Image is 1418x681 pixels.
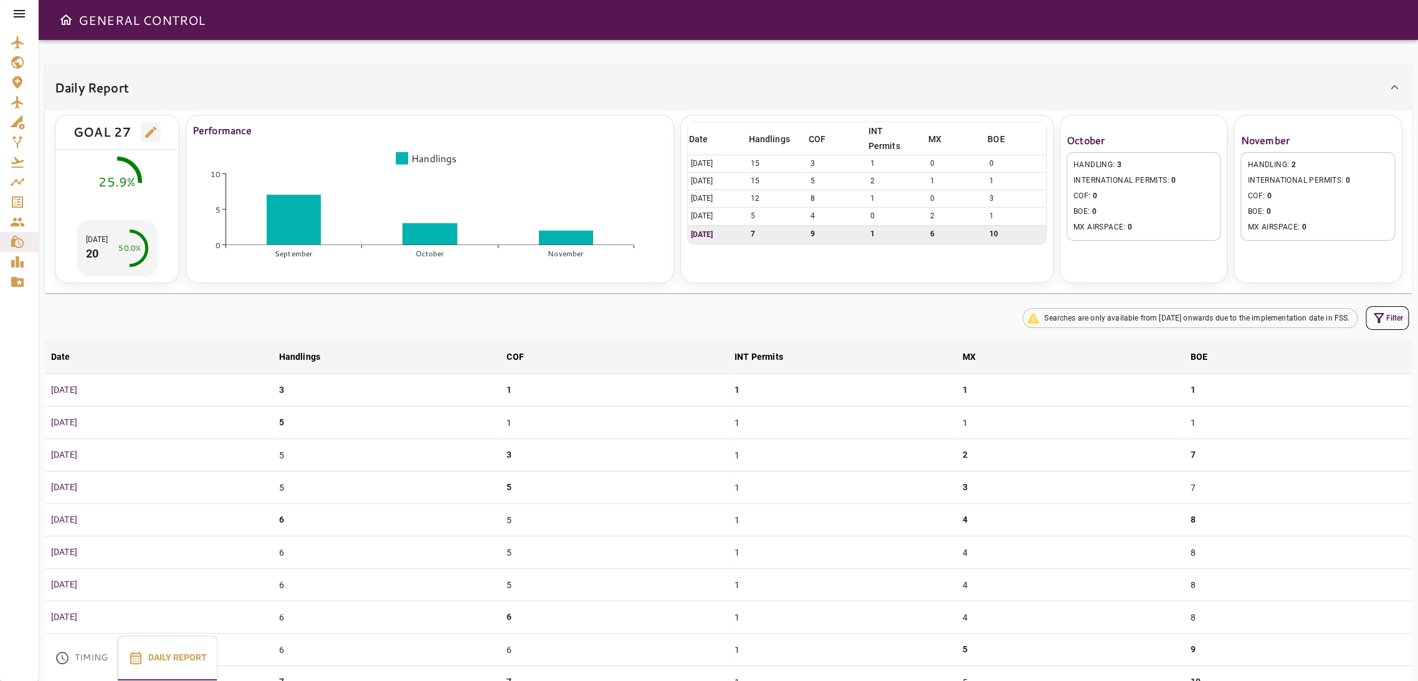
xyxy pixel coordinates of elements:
[1247,175,1388,187] span: INTERNATIONAL PERMITS :
[735,384,740,397] p: 1
[868,123,909,153] div: INT Permits
[1291,160,1295,169] span: 2
[867,225,926,243] td: 1
[963,643,968,656] p: 5
[51,481,267,494] p: [DATE]
[867,155,926,173] td: 1
[867,190,926,208] td: 1
[45,110,1412,293] div: Daily Report
[728,439,956,471] td: 1
[1302,223,1306,231] span: 0
[1073,175,1214,187] span: INTERNATIONAL PERMITS :
[807,225,867,243] td: 9
[500,569,728,601] td: 5
[51,349,87,364] span: Date
[809,132,842,147] span: COF
[273,569,501,601] td: 6
[55,77,129,97] h6: Daily Report
[51,546,267,559] p: [DATE]
[928,132,957,147] span: MX
[507,384,512,397] p: 1
[216,239,221,250] tspan: 0
[51,611,267,624] p: [DATE]
[507,481,512,494] p: 5
[956,536,1184,569] td: 4
[1346,176,1350,185] span: 0
[926,190,986,208] td: 0
[688,208,748,225] td: [DATE]
[1073,206,1214,218] span: BOE :
[1073,159,1214,171] span: HANDLING :
[1092,207,1097,216] span: 0
[1073,221,1214,234] span: MX AIRSPACE :
[1190,448,1195,461] p: 7
[1247,159,1388,171] span: HANDLING :
[54,7,79,32] button: Open drawer
[1073,190,1214,203] span: COF :
[273,601,501,634] td: 6
[956,407,1184,439] td: 1
[98,172,135,191] div: 25.9%
[735,349,799,364] span: INT Permits
[1247,206,1388,218] span: BOE :
[51,448,267,461] p: [DATE]
[807,155,867,173] td: 3
[273,439,501,471] td: 5
[963,384,968,397] p: 1
[279,513,284,526] p: 6
[1190,384,1195,397] p: 1
[415,249,444,259] tspan: October
[211,168,221,179] tspan: 10
[986,190,1046,208] td: 3
[1171,176,1176,185] span: 0
[507,448,512,461] p: 3
[51,384,267,397] p: [DATE]
[1184,601,1412,634] td: 8
[986,173,1046,190] td: 1
[735,349,783,364] div: INT Permits
[45,65,1412,110] div: Daily Report
[273,471,501,504] td: 5
[51,513,267,526] p: [DATE]
[74,122,131,142] div: GOAL 27
[987,132,1021,147] span: BOE
[1184,569,1412,601] td: 8
[1093,191,1097,200] span: 0
[688,190,748,208] td: [DATE]
[1267,191,1271,200] span: 0
[807,208,867,225] td: 4
[500,407,728,439] td: 1
[748,132,806,147] span: Handlings
[748,132,789,147] div: Handlings
[963,481,968,494] p: 3
[548,249,584,259] tspan: November
[691,229,745,240] p: [DATE]
[867,208,926,225] td: 0
[216,204,221,215] tspan: 5
[279,349,336,364] span: Handlings
[1067,132,1221,149] h6: October
[747,173,807,190] td: 15
[118,635,217,680] button: Daily Report
[411,152,457,165] tspan: Handlings
[500,536,728,569] td: 5
[1240,132,1395,149] h6: November
[963,349,992,364] span: MX
[747,190,807,208] td: 12
[45,635,217,680] div: basic tabs example
[86,245,108,262] p: 20
[963,448,968,461] p: 2
[279,349,320,364] div: Handlings
[728,536,956,569] td: 1
[926,225,986,243] td: 6
[963,349,976,364] div: MX
[51,416,267,429] p: [DATE]
[1366,306,1409,330] button: Filter
[275,249,313,259] tspan: September
[728,634,956,666] td: 1
[118,243,141,254] div: 50.0%
[688,173,748,190] td: [DATE]
[689,132,725,147] span: Date
[728,471,956,504] td: 1
[1247,221,1388,234] span: MX AIRSPACE :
